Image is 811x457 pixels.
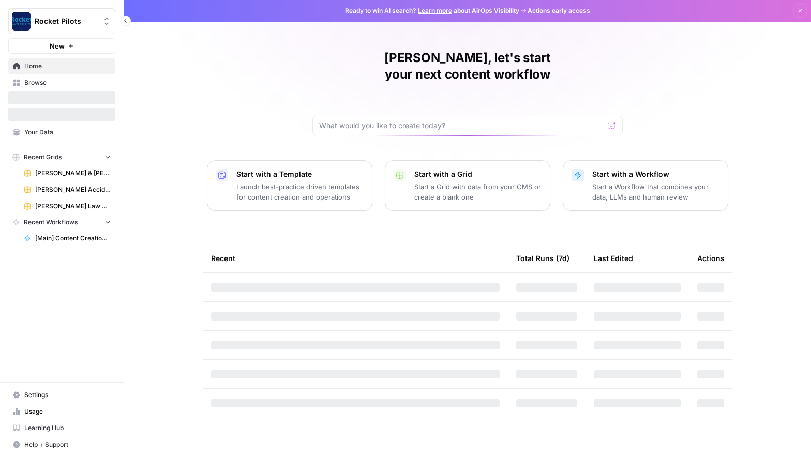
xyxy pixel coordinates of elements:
[19,230,115,247] a: [Main] Content Creation Article
[8,436,115,453] button: Help + Support
[414,181,542,202] p: Start a Grid with data from your CMS or create a blank one
[528,6,590,16] span: Actions early access
[24,423,111,433] span: Learning Hub
[697,244,725,272] div: Actions
[8,38,115,54] button: New
[19,165,115,181] a: [PERSON_NAME] & [PERSON_NAME] [US_STATE] Car Accident Lawyers
[24,390,111,400] span: Settings
[8,420,115,436] a: Learning Hub
[418,7,452,14] a: Learn more
[12,12,31,31] img: Rocket Pilots Logo
[8,149,115,165] button: Recent Grids
[35,202,111,211] span: [PERSON_NAME] Law Personal Injury & Car Accident Lawyers
[385,160,550,211] button: Start with a GridStart a Grid with data from your CMS or create a blank one
[319,120,604,131] input: What would you like to create today?
[35,234,111,243] span: [Main] Content Creation Article
[24,407,111,416] span: Usage
[8,387,115,403] a: Settings
[414,169,542,179] p: Start with a Grid
[24,128,111,137] span: Your Data
[8,8,115,34] button: Workspace: Rocket Pilots
[211,244,500,272] div: Recent
[50,41,65,51] span: New
[35,16,97,26] span: Rocket Pilots
[345,6,519,16] span: Ready to win AI search? about AirOps Visibility
[236,169,364,179] p: Start with a Template
[8,124,115,141] a: Your Data
[592,181,719,202] p: Start a Workflow that combines your data, LLMs and human review
[8,215,115,230] button: Recent Workflows
[8,403,115,420] a: Usage
[592,169,719,179] p: Start with a Workflow
[207,160,372,211] button: Start with a TemplateLaunch best-practice driven templates for content creation and operations
[35,169,111,178] span: [PERSON_NAME] & [PERSON_NAME] [US_STATE] Car Accident Lawyers
[594,244,633,272] div: Last Edited
[24,440,111,449] span: Help + Support
[563,160,728,211] button: Start with a WorkflowStart a Workflow that combines your data, LLMs and human review
[24,78,111,87] span: Browse
[19,198,115,215] a: [PERSON_NAME] Law Personal Injury & Car Accident Lawyers
[19,181,115,198] a: [PERSON_NAME] Accident Attorneys
[24,153,62,162] span: Recent Grids
[236,181,364,202] p: Launch best-practice driven templates for content creation and operations
[8,74,115,91] a: Browse
[312,50,623,83] h1: [PERSON_NAME], let's start your next content workflow
[24,62,111,71] span: Home
[516,244,569,272] div: Total Runs (7d)
[8,58,115,74] a: Home
[24,218,78,227] span: Recent Workflows
[35,185,111,194] span: [PERSON_NAME] Accident Attorneys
